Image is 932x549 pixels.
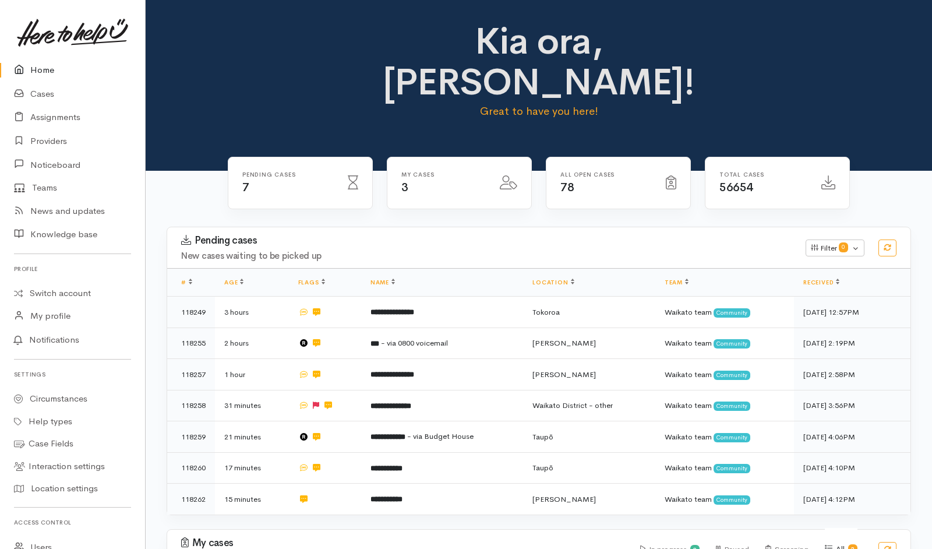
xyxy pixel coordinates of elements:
a: Age [224,279,243,286]
h6: All Open cases [560,171,652,178]
td: 3 hours [215,297,289,328]
td: Waikato team [655,421,794,453]
span: [PERSON_NAME] [532,338,596,348]
td: Waikato team [655,359,794,390]
a: Name [370,279,395,286]
span: Taupō [532,432,553,442]
span: Community [714,371,750,380]
span: Tokoroa [532,307,560,317]
td: [DATE] 4:12PM [794,484,910,515]
td: 118257 [167,359,215,390]
span: [PERSON_NAME] [532,369,596,379]
h6: Access control [14,515,131,530]
td: [DATE] 2:58PM [794,359,910,390]
span: Community [714,339,750,349]
span: [PERSON_NAME] [532,494,596,504]
span: 7 [242,180,249,195]
td: 1 hour [215,359,289,390]
a: Location [532,279,574,286]
td: 2 hours [215,328,289,359]
button: Filter0 [806,240,864,257]
a: Received [803,279,839,286]
h1: Kia ora, [PERSON_NAME]! [356,21,722,103]
h4: New cases waiting to be picked up [181,251,792,261]
td: 118260 [167,452,215,484]
span: Community [714,308,750,318]
a: Flags [298,279,325,286]
h6: Settings [14,367,131,382]
h6: Profile [14,261,131,277]
a: # [181,279,192,286]
h6: Total cases [719,171,807,178]
h6: Pending cases [242,171,334,178]
td: Waikato team [655,484,794,515]
span: 0 [839,242,848,252]
td: [DATE] 4:06PM [794,421,910,453]
span: Community [714,433,750,442]
span: Taupō [532,463,553,473]
h6: My cases [401,171,486,178]
td: 17 minutes [215,452,289,484]
td: 31 minutes [215,390,289,421]
h3: My cases [181,537,626,549]
span: Waikato District - other [532,400,613,410]
a: Team [665,279,689,286]
td: 21 minutes [215,421,289,453]
span: 78 [560,180,574,195]
td: 118262 [167,484,215,515]
h3: Pending cases [181,235,792,247]
td: 118255 [167,328,215,359]
span: - via 0800 voicemail [381,338,448,348]
td: Waikato team [655,328,794,359]
td: 15 minutes [215,484,289,515]
span: Community [714,464,750,473]
td: [DATE] 4:10PM [794,452,910,484]
td: [DATE] 3:56PM [794,390,910,421]
span: - via Budget House [407,431,474,441]
td: 118259 [167,421,215,453]
td: [DATE] 2:19PM [794,328,910,359]
span: 3 [401,180,408,195]
td: 118258 [167,390,215,421]
td: Waikato team [655,452,794,484]
td: 118249 [167,297,215,328]
p: Great to have you here! [356,103,722,119]
td: [DATE] 12:57PM [794,297,910,328]
span: Community [714,402,750,411]
span: Community [714,495,750,505]
td: Waikato team [655,390,794,421]
td: Waikato team [655,297,794,328]
span: 56654 [719,180,753,195]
